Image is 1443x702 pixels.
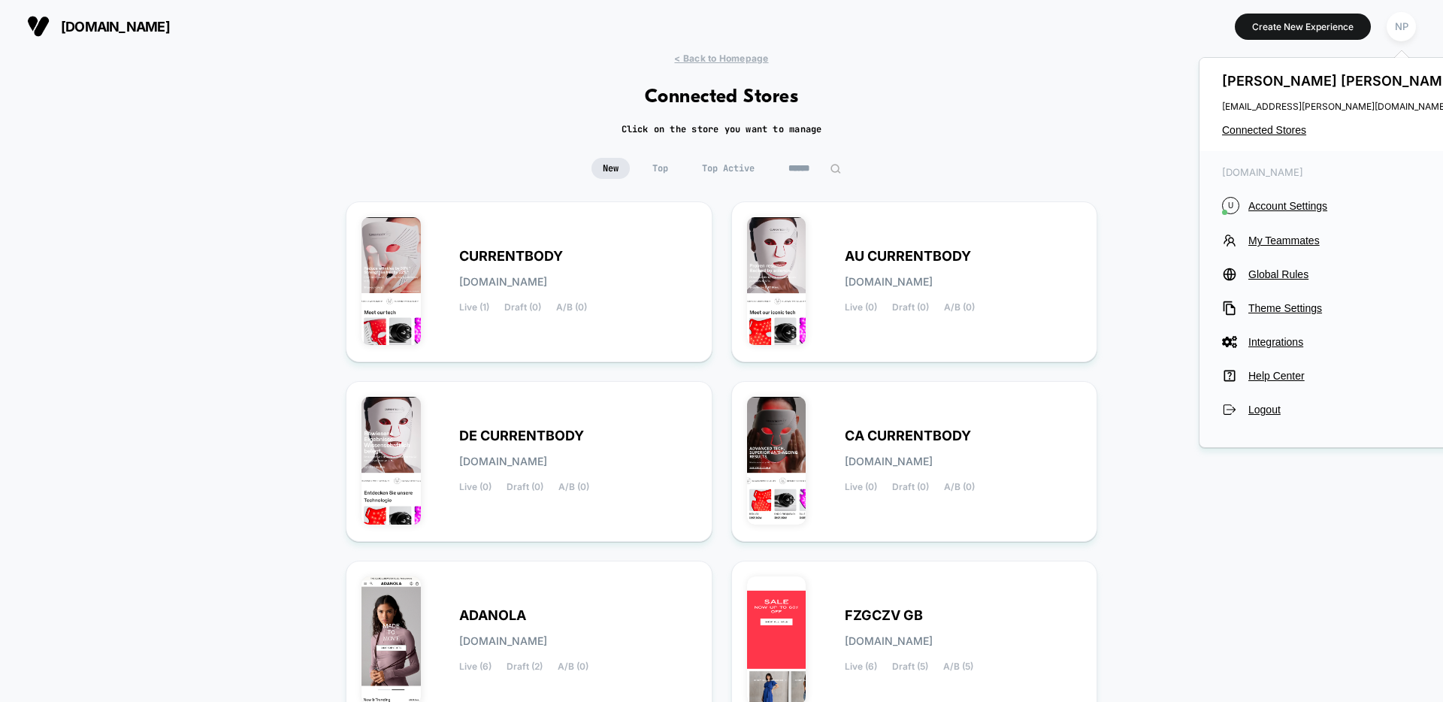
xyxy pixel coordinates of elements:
img: CURRENTBODY [362,217,421,345]
span: [DOMAIN_NAME] [845,277,933,287]
span: [DOMAIN_NAME] [845,636,933,646]
img: AU_CURRENTBODY [747,217,806,345]
span: Top Active [691,158,766,179]
div: NP [1387,12,1416,41]
img: edit [830,163,841,174]
span: Draft (0) [504,302,541,313]
span: DE CURRENTBODY [459,431,584,441]
span: Draft (0) [507,482,543,492]
span: FZGCZV GB [845,610,923,621]
i: U [1222,197,1239,214]
span: ADANOLA [459,610,526,621]
span: < Back to Homepage [674,53,768,64]
span: AU CURRENTBODY [845,251,971,262]
img: DE_CURRENTBODY [362,397,421,525]
span: A/B (0) [558,482,589,492]
span: Draft (0) [892,482,929,492]
span: Draft (2) [507,661,543,672]
span: A/B (5) [943,661,973,672]
button: Create New Experience [1235,14,1371,40]
span: Live (0) [459,482,492,492]
span: A/B (0) [558,661,588,672]
span: Live (1) [459,302,489,313]
span: [DOMAIN_NAME] [61,19,170,35]
span: Live (0) [845,482,877,492]
span: Draft (5) [892,661,928,672]
span: [DOMAIN_NAME] [459,636,547,646]
span: Live (6) [459,661,492,672]
button: NP [1382,11,1420,42]
h2: Click on the store you want to manage [622,123,822,135]
span: A/B (0) [556,302,587,313]
span: CURRENTBODY [459,251,563,262]
span: A/B (0) [944,482,975,492]
span: Top [641,158,679,179]
img: Visually logo [27,15,50,38]
span: Live (0) [845,302,877,313]
span: CA CURRENTBODY [845,431,971,441]
span: A/B (0) [944,302,975,313]
button: [DOMAIN_NAME] [23,14,174,38]
h1: Connected Stores [645,86,799,108]
span: [DOMAIN_NAME] [845,456,933,467]
img: CA_CURRENTBODY [747,397,806,525]
span: [DOMAIN_NAME] [459,277,547,287]
span: Draft (0) [892,302,929,313]
span: [DOMAIN_NAME] [459,456,547,467]
span: New [591,158,630,179]
span: Live (6) [845,661,877,672]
